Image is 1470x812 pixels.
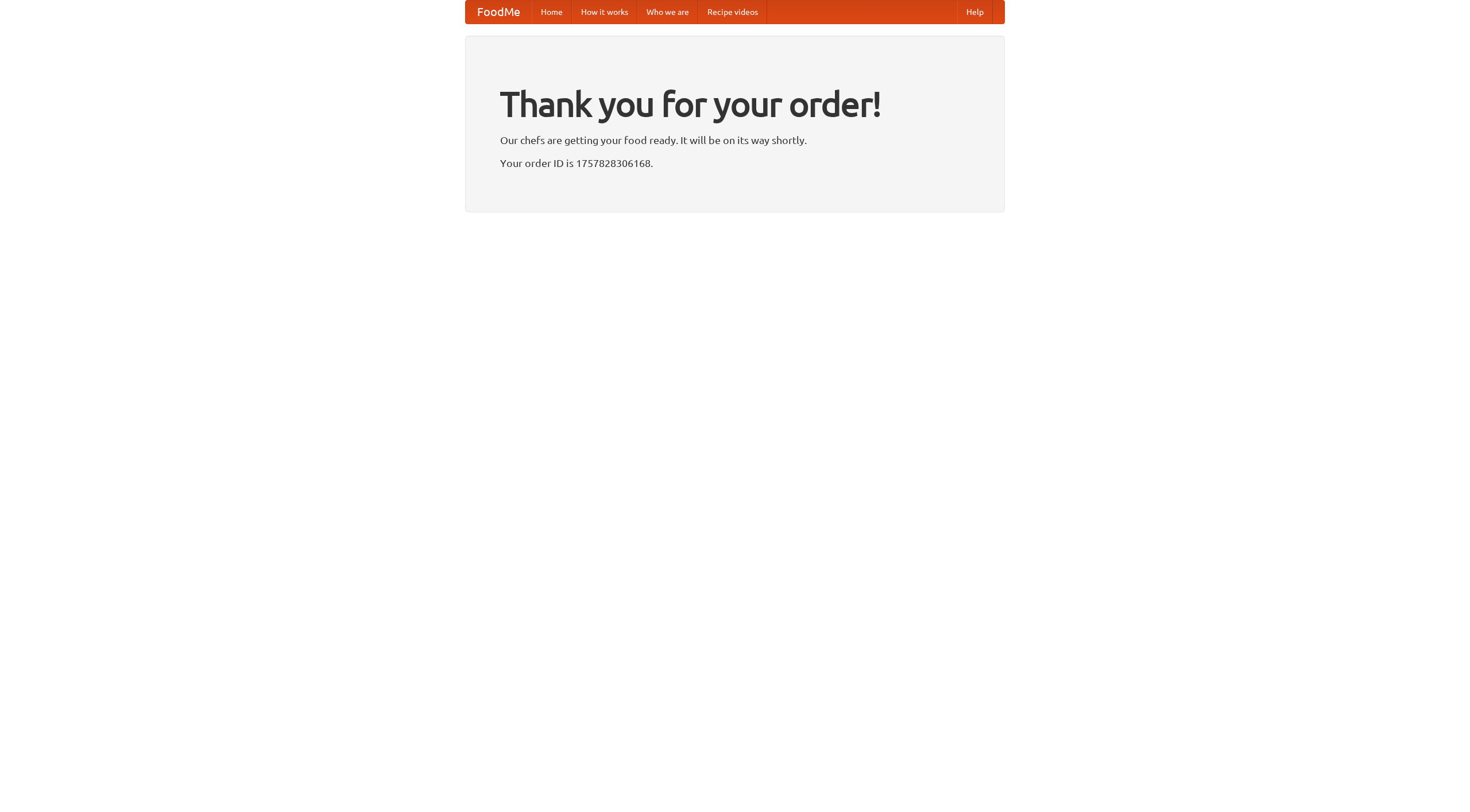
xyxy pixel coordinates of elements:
a: FoodMe [466,1,532,24]
a: Home [532,1,572,24]
a: Recipe videos [698,1,767,24]
a: Help [957,1,993,24]
a: Who we are [637,1,698,24]
p: Our chefs are getting your food ready. It will be on its way shortly. [500,131,970,149]
p: Your order ID is 1757828306168. [500,154,970,172]
a: How it works [572,1,637,24]
h1: Thank you for your order! [500,76,970,131]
